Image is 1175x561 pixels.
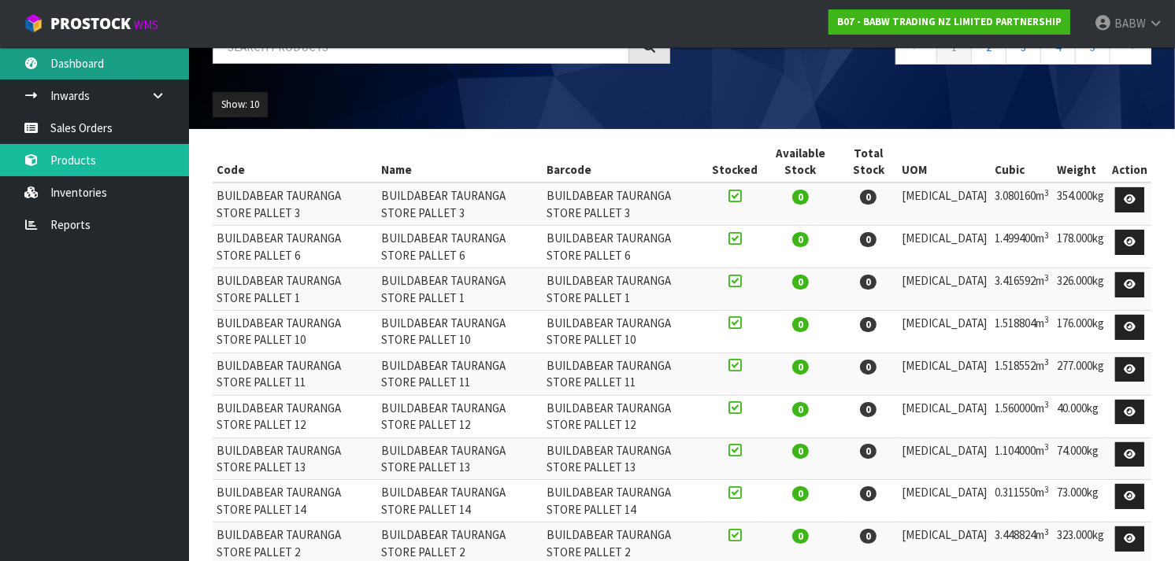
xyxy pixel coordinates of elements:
[213,437,378,480] td: BUILDABEAR TAURANGA STORE PALLET 13
[213,480,378,522] td: BUILDABEAR TAURANGA STORE PALLET 14
[213,226,378,268] td: BUILDABEAR TAURANGA STORE PALLET 6
[1044,272,1049,283] sup: 3
[898,226,991,268] td: [MEDICAL_DATA]
[1053,311,1108,353] td: 176.000kg
[213,311,378,353] td: BUILDABEAR TAURANGA STORE PALLET 10
[991,268,1053,311] td: 3.416592m
[543,311,708,353] td: BUILDABEAR TAURANGA STORE PALLET 10
[543,352,708,395] td: BUILDABEAR TAURANGA STORE PALLET 11
[860,275,877,290] span: 0
[991,480,1053,522] td: 0.311550m
[1044,314,1049,325] sup: 3
[898,352,991,395] td: [MEDICAL_DATA]
[1044,441,1049,452] sup: 3
[708,141,762,183] th: Stocked
[837,15,1062,28] strong: B07 - BABW TRADING NZ LIMITED PARTNERSHIP
[898,395,991,437] td: [MEDICAL_DATA]
[860,360,877,375] span: 0
[762,141,840,183] th: Available Stock
[1053,395,1108,437] td: 40.000kg
[792,402,809,417] span: 0
[378,480,543,522] td: BUILDABEAR TAURANGA STORE PALLET 14
[1044,399,1049,410] sup: 3
[991,395,1053,437] td: 1.560000m
[134,17,158,32] small: WMS
[213,352,378,395] td: BUILDABEAR TAURANGA STORE PALLET 11
[378,395,543,437] td: BUILDABEAR TAURANGA STORE PALLET 12
[898,183,991,225] td: [MEDICAL_DATA]
[860,232,877,247] span: 0
[543,141,708,183] th: Barcode
[1114,16,1146,31] span: BABW
[991,311,1053,353] td: 1.518804m
[543,183,708,225] td: BUILDABEAR TAURANGA STORE PALLET 3
[898,141,991,183] th: UOM
[1053,480,1108,522] td: 73.000kg
[991,226,1053,268] td: 1.499400m
[1053,437,1108,480] td: 74.000kg
[792,360,809,375] span: 0
[378,183,543,225] td: BUILDABEAR TAURANGA STORE PALLET 3
[1044,230,1049,241] sup: 3
[860,402,877,417] span: 0
[991,352,1053,395] td: 1.518552m
[213,92,268,117] button: Show: 10
[543,480,708,522] td: BUILDABEAR TAURANGA STORE PALLET 14
[792,444,809,459] span: 0
[898,480,991,522] td: [MEDICAL_DATA]
[792,529,809,544] span: 0
[378,352,543,395] td: BUILDABEAR TAURANGA STORE PALLET 11
[898,311,991,353] td: [MEDICAL_DATA]
[543,437,708,480] td: BUILDABEAR TAURANGA STORE PALLET 13
[840,141,898,183] th: Total Stock
[378,268,543,311] td: BUILDABEAR TAURANGA STORE PALLET 1
[378,141,543,183] th: Name
[378,226,543,268] td: BUILDABEAR TAURANGA STORE PALLET 6
[213,395,378,437] td: BUILDABEAR TAURANGA STORE PALLET 12
[378,437,543,480] td: BUILDABEAR TAURANGA STORE PALLET 13
[860,444,877,459] span: 0
[860,486,877,501] span: 0
[1044,356,1049,367] sup: 3
[543,395,708,437] td: BUILDABEAR TAURANGA STORE PALLET 12
[1044,484,1049,495] sup: 3
[543,268,708,311] td: BUILDABEAR TAURANGA STORE PALLET 1
[898,437,991,480] td: [MEDICAL_DATA]
[694,30,1151,68] nav: Page navigation
[792,486,809,501] span: 0
[1053,226,1108,268] td: 178.000kg
[991,141,1053,183] th: Cubic
[213,183,378,225] td: BUILDABEAR TAURANGA STORE PALLET 3
[24,13,43,33] img: cube-alt.png
[543,226,708,268] td: BUILDABEAR TAURANGA STORE PALLET 6
[991,437,1053,480] td: 1.104000m
[860,190,877,205] span: 0
[50,13,131,34] span: ProStock
[991,183,1053,225] td: 3.080160m
[378,311,543,353] td: BUILDABEAR TAURANGA STORE PALLET 10
[213,141,378,183] th: Code
[1053,268,1108,311] td: 326.000kg
[898,268,991,311] td: [MEDICAL_DATA]
[1053,352,1108,395] td: 277.000kg
[1053,183,1108,225] td: 354.000kg
[1053,141,1108,183] th: Weight
[1108,141,1151,183] th: Action
[792,232,809,247] span: 0
[860,317,877,332] span: 0
[1044,526,1049,537] sup: 3
[213,268,378,311] td: BUILDABEAR TAURANGA STORE PALLET 1
[792,275,809,290] span: 0
[1044,187,1049,198] sup: 3
[792,317,809,332] span: 0
[792,190,809,205] span: 0
[860,529,877,544] span: 0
